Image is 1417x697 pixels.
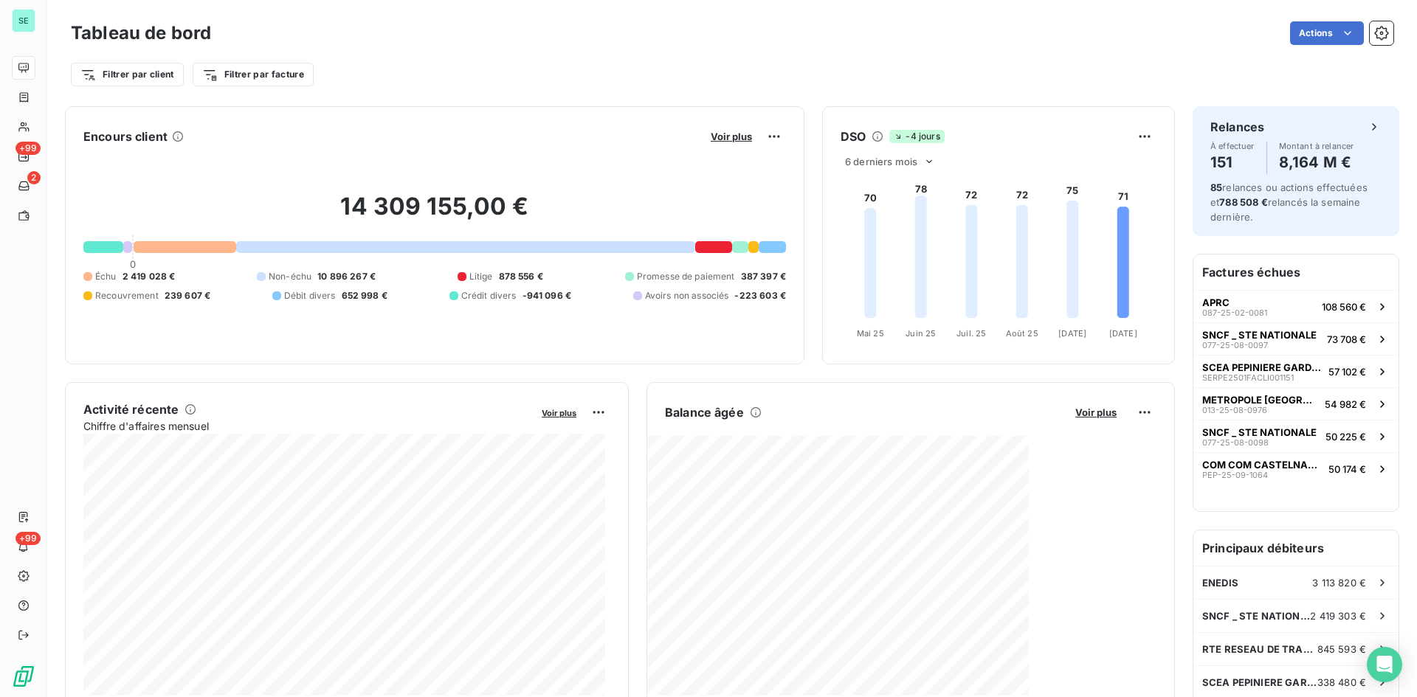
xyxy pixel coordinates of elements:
[15,142,41,155] span: +99
[1202,297,1230,308] span: APRC
[95,289,159,302] span: Recouvrement
[1202,676,1317,688] span: SCEA PEPINIERE GARDOISE
[1202,406,1267,415] span: 013-25-08-0976
[1202,610,1310,622] span: SNCF _ STE NATIONALE
[1327,333,1366,345] span: 73 708 €
[1193,322,1399,355] button: SNCF _ STE NATIONALE077-25-08-009773 708 €
[889,130,944,143] span: -4 jours
[1210,150,1255,174] h4: 151
[637,270,735,283] span: Promesse de paiement
[83,128,168,145] h6: Encours client
[1210,181,1368,223] span: relances ou actions effectuées et relancés la semaine dernière.
[1317,676,1366,688] span: 338 480 €
[645,289,729,302] span: Avoirs non associés
[1210,142,1255,150] span: À effectuer
[1325,398,1366,410] span: 54 982 €
[1202,361,1323,373] span: SCEA PEPINIERE GARDOISE
[1193,387,1399,420] button: METROPOLE [GEOGRAPHIC_DATA]013-25-08-097654 982 €
[123,270,176,283] span: 2 419 028 €
[1202,643,1317,655] span: RTE RESEAU DE TRANSPORT ELECTRICITE
[1193,452,1399,485] button: COM COM CASTELNAUDARYPEP-25-09-106450 174 €
[857,328,884,339] tspan: Mai 25
[317,270,376,283] span: 10 896 267 €
[165,289,210,302] span: 239 607 €
[523,289,572,302] span: -941 096 €
[741,270,786,283] span: 387 397 €
[27,171,41,184] span: 2
[1290,21,1364,45] button: Actions
[269,270,311,283] span: Non-échu
[15,532,41,545] span: +99
[12,9,35,32] div: SE
[1202,426,1317,438] span: SNCF _ STE NATIONALE
[342,289,387,302] span: 652 998 €
[193,63,314,86] button: Filtrer par facture
[71,63,184,86] button: Filtrer par client
[12,665,35,688] img: Logo LeanPay
[1202,471,1268,479] span: PEP-25-09-1064
[284,289,336,302] span: Débit divers
[1071,406,1121,419] button: Voir plus
[469,270,493,283] span: Litige
[1312,577,1366,589] span: 3 113 820 €
[1322,301,1366,313] span: 108 560 €
[1202,341,1268,350] span: 077-25-08-0097
[1193,355,1399,387] button: SCEA PEPINIERE GARDOISESERPE2501FACLI00115157 102 €
[1210,181,1222,193] span: 85
[499,270,543,283] span: 878 556 €
[1202,329,1317,341] span: SNCF _ STE NATIONALE
[83,400,179,418] h6: Activité récente
[1075,406,1117,418] span: Voir plus
[1219,196,1267,208] span: 788 508 €
[906,328,936,339] tspan: Juin 25
[1193,530,1399,566] h6: Principaux débiteurs
[1279,150,1354,174] h4: 8,164 M €
[1325,431,1366,443] span: 50 225 €
[1202,577,1238,589] span: ENEDIS
[1310,610,1366,622] span: 2 419 303 €
[1006,328,1038,339] tspan: Août 25
[95,270,117,283] span: Échu
[1202,459,1323,471] span: COM COM CASTELNAUDARY
[1210,118,1264,136] h6: Relances
[1202,308,1267,317] span: 087-25-02-0081
[1202,438,1269,447] span: 077-25-08-0098
[841,128,866,145] h6: DSO
[83,192,786,236] h2: 14 309 155,00 €
[1193,420,1399,452] button: SNCF _ STE NATIONALE077-25-08-009850 225 €
[537,406,581,419] button: Voir plus
[956,328,986,339] tspan: Juil. 25
[1202,373,1294,382] span: SERPE2501FACLI001151
[130,258,136,270] span: 0
[845,156,917,167] span: 6 derniers mois
[542,408,576,418] span: Voir plus
[461,289,517,302] span: Crédit divers
[1193,290,1399,322] button: APRC087-25-02-0081108 560 €
[71,20,211,46] h3: Tableau de bord
[1279,142,1354,150] span: Montant à relancer
[1328,463,1366,475] span: 50 174 €
[1193,254,1399,290] h6: Factures échues
[734,289,786,302] span: -223 603 €
[1328,366,1366,378] span: 57 102 €
[83,418,531,434] span: Chiffre d'affaires mensuel
[1367,647,1402,682] div: Open Intercom Messenger
[665,403,744,421] h6: Balance âgée
[711,131,752,142] span: Voir plus
[1109,328,1137,339] tspan: [DATE]
[1317,643,1366,655] span: 845 593 €
[1202,394,1319,406] span: METROPOLE [GEOGRAPHIC_DATA]
[1058,328,1086,339] tspan: [DATE]
[706,130,756,143] button: Voir plus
